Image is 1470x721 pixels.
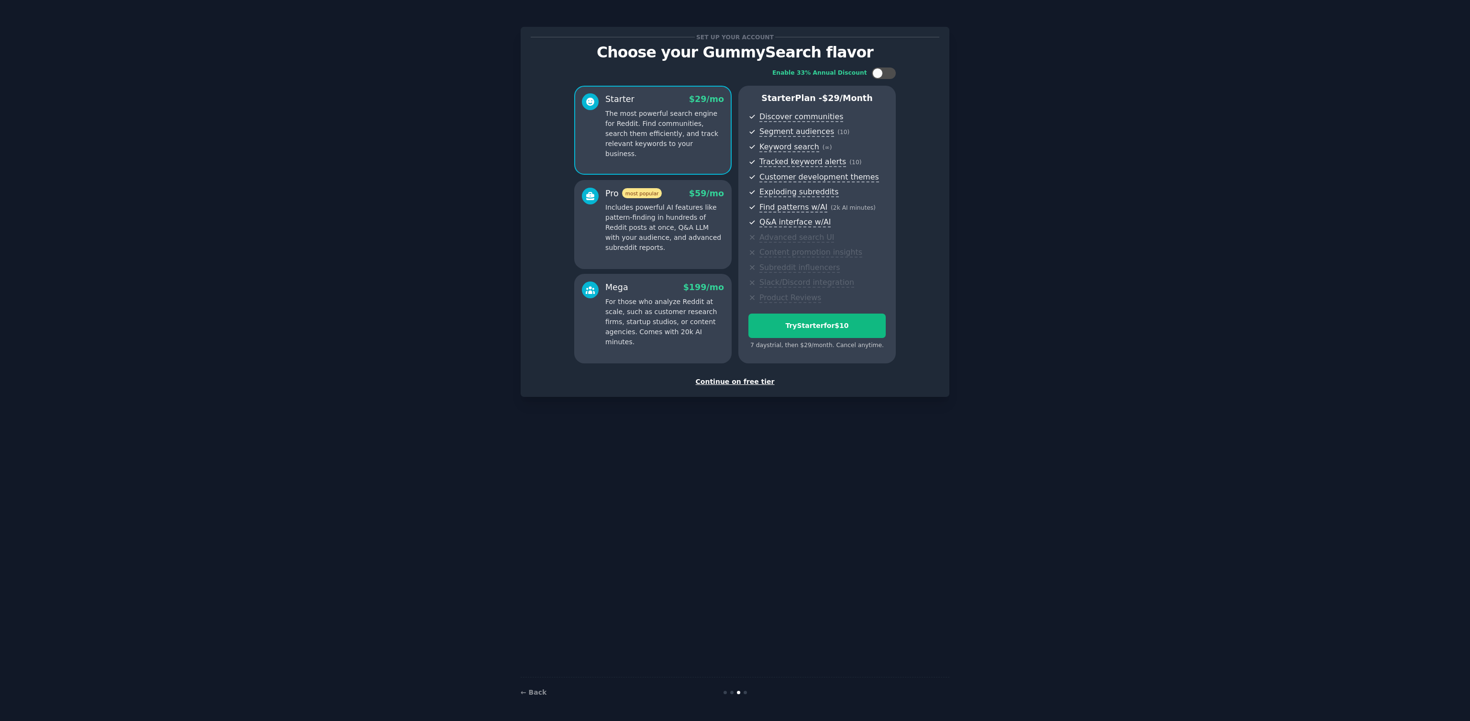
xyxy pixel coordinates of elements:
[831,204,876,211] span: ( 2k AI minutes )
[748,314,886,338] button: TryStarterfor$10
[748,341,886,350] div: 7 days trial, then $ 29 /month . Cancel anytime.
[605,203,724,253] p: Includes powerful AI features like pattern-finding in hundreds of Reddit posts at once, Q&A LLM w...
[759,248,862,258] span: Content promotion insights
[759,263,840,273] span: Subreddit influencers
[689,94,724,104] span: $ 29 /mo
[759,293,821,303] span: Product Reviews
[531,377,939,387] div: Continue on free tier
[759,172,879,182] span: Customer development themes
[531,44,939,61] p: Choose your GummySearch flavor
[837,129,849,135] span: ( 10 )
[759,217,831,227] span: Q&A interface w/AI
[759,112,843,122] span: Discover communities
[823,144,832,151] span: ( ∞ )
[759,233,834,243] span: Advanced search UI
[605,297,724,347] p: For those who analyze Reddit at scale, such as customer research firms, startup studios, or conte...
[749,321,885,331] div: Try Starter for $10
[772,69,867,78] div: Enable 33% Annual Discount
[748,92,886,104] p: Starter Plan -
[695,32,776,42] span: Set up your account
[689,189,724,198] span: $ 59 /mo
[683,282,724,292] span: $ 199 /mo
[759,187,838,197] span: Exploding subreddits
[759,157,846,167] span: Tracked keyword alerts
[759,142,819,152] span: Keyword search
[759,127,834,137] span: Segment audiences
[605,109,724,159] p: The most powerful search engine for Reddit. Find communities, search them efficiently, and track ...
[759,278,854,288] span: Slack/Discord integration
[822,93,873,103] span: $ 29 /month
[521,688,546,696] a: ← Back
[605,93,635,105] div: Starter
[849,159,861,166] span: ( 10 )
[622,188,662,198] span: most popular
[605,188,662,200] div: Pro
[759,203,827,213] span: Find patterns w/AI
[605,282,628,293] div: Mega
